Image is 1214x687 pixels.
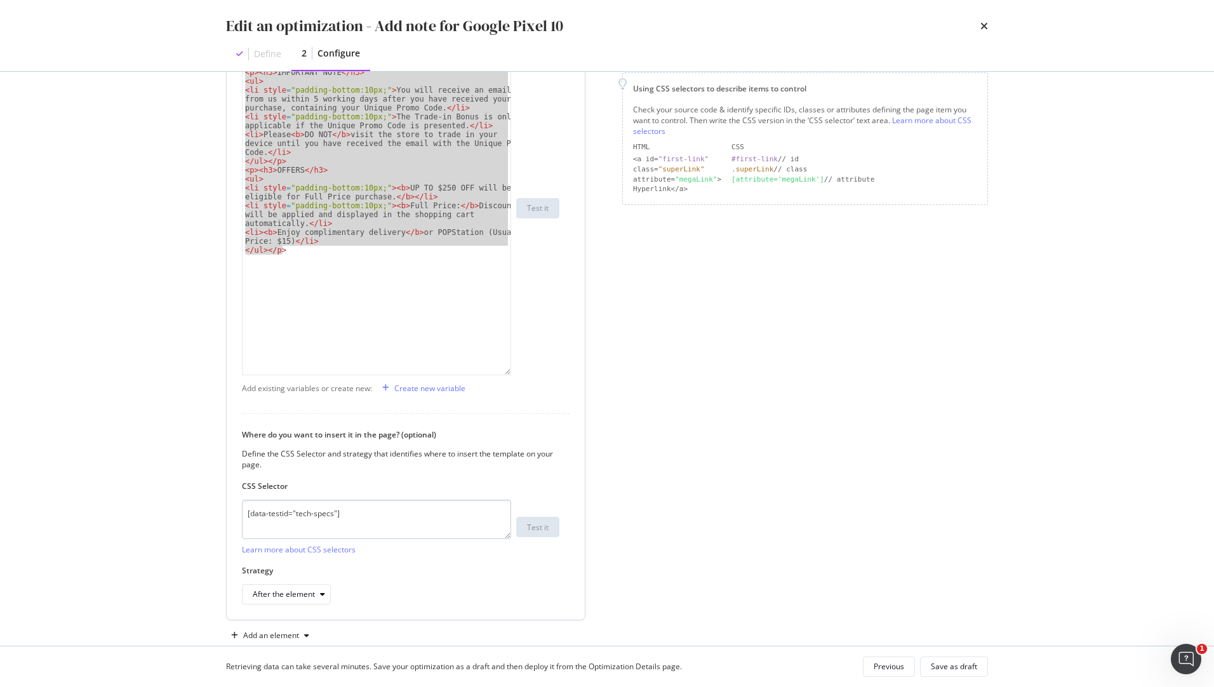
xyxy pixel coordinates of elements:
[874,661,904,672] div: Previous
[377,378,465,398] button: Create new variable
[731,175,824,183] div: [attribute='megaLink']
[226,15,563,37] div: Edit an optimization - Add note for Google Pixel 10
[675,175,717,183] div: "megaLink"
[980,15,988,37] div: times
[633,154,721,164] div: <a id=
[253,590,315,598] div: After the element
[1171,644,1201,674] iframe: Intercom live chat
[394,383,465,394] div: Create new variable
[633,184,721,194] div: Hyperlink</a>
[317,47,360,60] div: Configure
[658,165,705,173] div: "superLink"
[633,115,971,137] a: Learn more about CSS selectors
[242,500,511,539] textarea: [data-testid="tech-specs"]
[242,565,559,576] label: Strategy
[920,657,988,677] button: Save as draft
[242,584,331,604] button: After the element
[633,175,721,185] div: attribute= >
[633,83,977,94] div: Using CSS selectors to describe items to control
[731,175,977,185] div: // attribute
[931,661,977,672] div: Save as draft
[633,164,721,175] div: class=
[731,142,977,152] div: CSS
[731,154,977,164] div: // id
[527,203,549,213] div: Test it
[242,429,559,440] label: Where do you want to insert it in the page? (optional)
[527,522,549,533] div: Test it
[226,661,682,672] div: Retrieving data can take several minutes. Save your optimization as a draft and then deploy it fr...
[302,47,307,60] div: 2
[1197,644,1207,654] span: 1
[731,155,778,163] div: #first-link
[731,164,977,175] div: // class
[658,155,709,163] div: "first-link"
[254,48,281,60] div: Define
[633,104,977,137] div: Check your source code & identify specific IDs, classes or attributes defining the page item you ...
[516,198,559,218] button: Test it
[516,517,559,537] button: Test it
[633,142,721,152] div: HTML
[243,632,299,639] div: Add an element
[242,481,559,491] label: CSS Selector
[731,165,773,173] div: .superLink
[242,544,356,555] a: Learn more about CSS selectors
[226,625,314,646] button: Add an element
[242,448,559,470] div: Define the CSS Selector and strategy that identifies where to insert the template on your page.
[863,657,915,677] button: Previous
[242,383,372,394] div: Add existing variables or create new:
